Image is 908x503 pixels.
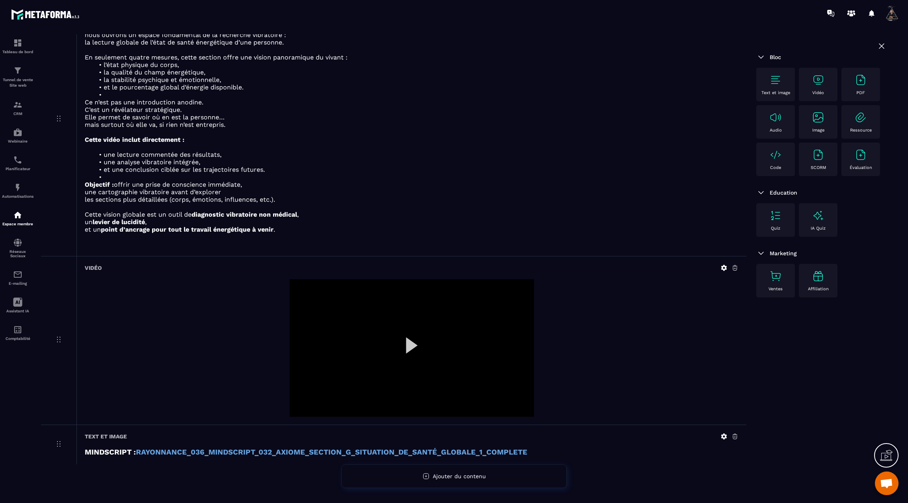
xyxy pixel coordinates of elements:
span: Bloc [770,54,781,60]
span: la qualité du champ énergétique, [104,69,205,76]
span: Ce n’est pas une introduction anodine. [85,98,203,106]
span: nous ouvrons un espace fondamental de la recherche vibratoire : [85,31,286,39]
p: Vidéo [812,90,824,95]
span: et le pourcentage global d’énergie disponible. [104,84,244,91]
a: accountantaccountantComptabilité [2,319,33,347]
p: Text et image [761,90,790,95]
span: Marketing [770,250,797,256]
strong: Cette vidéo inclut directement : [85,136,184,143]
p: Image [812,128,824,133]
img: formation [13,38,22,48]
img: text-image no-wra [769,74,782,86]
p: Espace membre [2,222,33,226]
img: text-image no-wra [812,148,824,161]
strong: point d’ancrage pour tout le travail énergétique à venir [101,226,274,233]
img: scheduler [13,155,22,165]
span: , [145,218,147,226]
p: SCORM [811,165,826,170]
span: . [274,226,275,233]
span: Elle permet de savoir où en est la personne… [85,113,225,121]
p: Ventes [768,286,783,291]
h6: Vidéo [85,265,102,271]
span: la lecture globale de l’état de santé énergétique d’une personne. [85,39,284,46]
a: formationformationCRM [2,94,33,122]
span: une lecture commentée des résultats, [104,151,221,158]
img: text-image no-wra [769,111,782,124]
p: Affiliation [808,286,829,291]
div: Ouvrir le chat [875,471,899,495]
img: automations [13,183,22,192]
p: Assistant IA [2,309,33,313]
p: Tableau de bord [2,50,33,54]
img: text-image no-wra [854,74,867,86]
img: email [13,270,22,279]
a: automationsautomationsWebinaire [2,122,33,149]
p: Comptabilité [2,336,33,341]
img: arrow-down [756,249,766,258]
span: Cette vision globale est un outil de [85,211,192,218]
img: arrow-down [756,52,766,62]
p: PDF [856,90,865,95]
span: Education [770,189,797,196]
p: Tunnel de vente Site web [2,77,33,88]
span: mais surtout où elle va, si rien n’est entrepris. [85,121,225,128]
img: automations [13,128,22,137]
span: un [85,218,93,226]
img: text-image [812,270,824,282]
p: Quiz [771,226,780,231]
p: Audio [770,128,782,133]
p: Code [770,165,781,170]
a: formationformationTableau de bord [2,32,33,60]
span: et une conclusion ciblée sur les trajectoires futures. [104,166,265,173]
a: automationsautomationsEspace membre [2,204,33,232]
img: logo [11,7,82,22]
h6: Text et image [85,433,127,440]
span: En seulement quatre mesures, cette section offre une vision panoramique du vivant : [85,54,348,61]
img: text-image no-wra [769,148,782,161]
p: Réseaux Sociaux [2,249,33,258]
strong: Objectif : [85,181,114,188]
span: une analyse vibratoire intégrée, [104,158,200,166]
span: l’état physique du corps, [104,61,179,69]
span: et un [85,226,101,233]
img: text-image no-wra [812,111,824,124]
img: text-image no-wra [854,148,867,161]
img: text-image no-wra [854,111,867,124]
p: Webinaire [2,139,33,143]
p: Ressource [850,128,872,133]
p: CRM [2,111,33,116]
a: formationformationTunnel de vente Site web [2,60,33,94]
span: C’est un révélateur stratégique. [85,106,182,113]
strong: MINDSCRIPT : [85,448,136,457]
img: accountant [13,325,22,334]
span: , [297,211,299,218]
a: RAYONNANCE_036_MINDSCRIPT_032_AXIOME_SECTION_G_SITUATION_DE_SANTÉ_GLOBALE_1_COMPLETE [136,448,527,457]
img: social-network [13,238,22,247]
img: arrow-down [756,188,766,197]
span: une cartographie vibratoire avant d’explorer [85,188,221,196]
strong: levier de lucidité [93,218,145,226]
p: Évaluation [850,165,872,170]
span: offrir une prise de conscience immédiate, [114,181,242,188]
a: automationsautomationsAutomatisations [2,177,33,204]
p: Automatisations [2,194,33,199]
img: formation [13,100,22,110]
p: IA Quiz [811,226,826,231]
span: les sections plus détaillées (corps, émotions, influences, etc.). [85,196,275,203]
p: Planificateur [2,167,33,171]
a: schedulerschedulerPlanificateur [2,149,33,177]
strong: diagnostic vibratoire non médical [192,211,297,218]
img: text-image no-wra [812,74,824,86]
img: formation [13,66,22,75]
a: emailemailE-mailing [2,264,33,291]
img: automations [13,210,22,220]
span: Ajouter du contenu [433,473,486,479]
a: social-networksocial-networkRéseaux Sociaux [2,232,33,264]
span: la stabilité psychique et émotionnelle, [104,76,221,84]
p: E-mailing [2,281,33,286]
img: text-image no-wra [769,209,782,222]
img: text-image [812,209,824,222]
img: text-image no-wra [769,270,782,282]
a: Assistant IA [2,291,33,319]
